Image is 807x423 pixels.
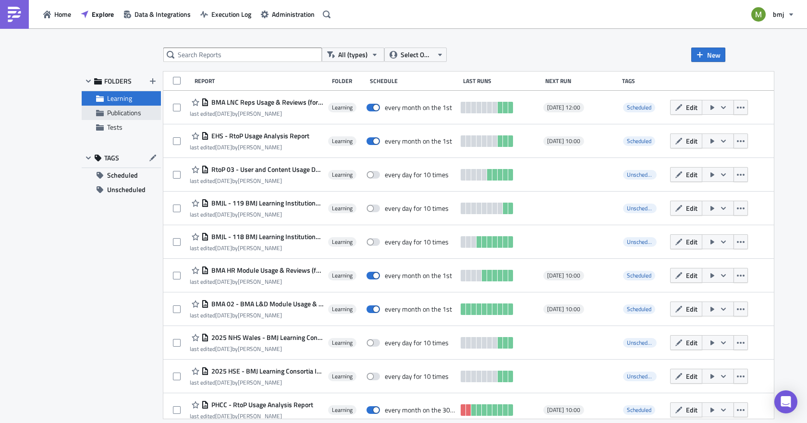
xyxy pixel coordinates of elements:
time: 2025-08-19T09:04:19Z [215,210,232,219]
time: 2025-10-01T11:07:51Z [215,311,232,320]
span: Edit [686,338,697,348]
span: Edit [686,371,697,381]
div: every day for 10 times [385,170,449,179]
span: Scheduled [627,103,651,112]
span: Edit [686,405,697,415]
span: Learning [332,238,353,246]
button: Edit [670,133,702,148]
span: Scheduled [627,304,651,314]
span: Unscheduled [623,338,657,348]
time: 2025-09-24T13:59:12Z [215,344,232,353]
img: PushMetrics [7,7,22,22]
span: Explore [92,9,114,19]
span: Learning [332,104,353,111]
img: Avatar [750,6,767,23]
input: Search Reports [163,48,322,62]
span: Administration [272,9,315,19]
span: BMJL - 118 BMJ Learning Institutional Usage [209,232,324,241]
span: Edit [686,270,697,280]
div: every day for 10 times [385,372,449,381]
div: last edited by [PERSON_NAME] [190,379,324,386]
span: BMJL - 119 BMJ Learning Institutional Usage - User Details [209,199,324,207]
div: every month on the 1st [385,137,452,145]
span: RtoP 03 - User and Content Usage Dashboard [209,165,324,174]
span: Scheduled [627,405,651,414]
span: TAGS [104,154,119,162]
span: Tests [107,122,122,132]
span: Scheduled [627,136,651,145]
button: Home [38,7,76,22]
div: every month on the 1st [385,305,452,314]
span: Unscheduled [107,182,146,197]
div: last edited by [PERSON_NAME] [190,278,324,285]
button: Edit [670,100,702,115]
span: Unscheduled [623,237,657,247]
span: Publications [107,108,141,118]
span: Scheduled [107,168,138,182]
span: Home [54,9,71,19]
div: Next Run [545,77,617,85]
span: Scheduled [623,405,655,415]
span: Learning [332,171,353,179]
span: Learning [332,272,353,279]
button: Edit [670,201,702,216]
span: Select Owner [401,49,433,60]
button: Data & Integrations [119,7,196,22]
span: [DATE] 10:00 [547,406,580,414]
span: New [707,50,721,60]
button: Explore [76,7,119,22]
div: last edited by [PERSON_NAME] [190,244,324,252]
span: Learning [107,93,132,103]
button: Edit [670,335,702,350]
span: [DATE] 10:00 [547,305,580,313]
span: [DATE] 12:00 [547,104,580,111]
span: Scheduled [623,136,655,146]
div: Schedule [370,77,458,85]
span: Execution Log [211,9,251,19]
span: All (types) [338,49,367,60]
button: Edit [670,302,702,316]
time: 2025-09-24T13:57:41Z [215,243,232,253]
div: Open Intercom Messenger [774,390,797,413]
div: last edited by [PERSON_NAME] [190,312,324,319]
span: Learning [332,406,353,414]
div: last edited by [PERSON_NAME] [190,211,324,218]
span: BMA 02 - BMA L&D Module Usage & Reviews [209,300,324,308]
button: Edit [670,402,702,417]
span: Unscheduled [627,204,658,213]
span: Unscheduled [627,170,658,179]
button: Edit [670,167,702,182]
div: every month on the 1st [385,103,452,112]
span: Edit [686,237,697,247]
button: Scheduled [82,168,161,182]
span: Unscheduled [627,372,658,381]
time: 2025-10-01T10:52:09Z [215,277,232,286]
time: 2025-09-22T07:52:05Z [215,176,232,185]
span: Scheduled [623,103,655,112]
button: Execution Log [196,7,256,22]
span: Edit [686,304,697,314]
span: Unscheduled [627,237,658,246]
span: Scheduled [623,304,655,314]
div: Last Runs [463,77,540,85]
button: Edit [670,369,702,384]
div: Tags [622,77,666,85]
span: Scheduled [627,271,651,280]
button: Edit [670,268,702,283]
span: Unscheduled [627,338,658,347]
span: Unscheduled [623,170,657,180]
div: last edited by [PERSON_NAME] [190,345,324,352]
div: every month on the 30th [385,406,456,414]
div: every month on the 1st [385,271,452,280]
button: Edit [670,234,702,249]
span: Data & Integrations [134,9,191,19]
button: Administration [256,7,319,22]
span: Unscheduled [623,204,657,213]
time: 2025-09-12T09:58:27Z [215,378,232,387]
button: bmj [746,4,800,25]
span: FOLDERS [104,77,132,85]
span: Edit [686,102,697,112]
